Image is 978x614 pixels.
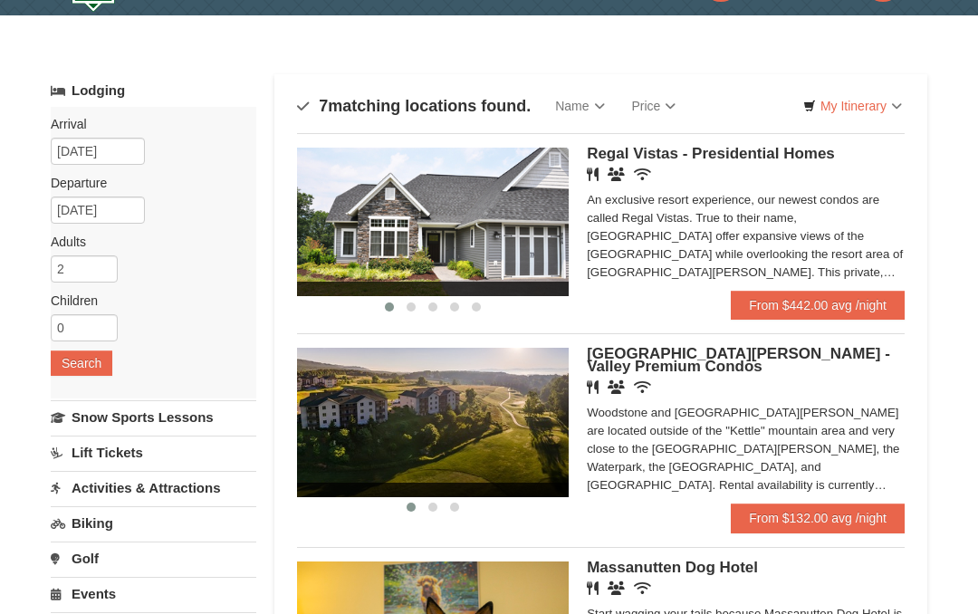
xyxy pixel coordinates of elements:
[587,345,890,375] span: [GEOGRAPHIC_DATA][PERSON_NAME] - Valley Premium Condos
[587,404,905,494] div: Woodstone and [GEOGRAPHIC_DATA][PERSON_NAME] are located outside of the "Kettle" mountain area an...
[51,233,243,251] label: Adults
[618,88,690,124] a: Price
[51,436,256,469] a: Lift Tickets
[634,380,651,394] i: Wireless Internet (free)
[791,92,914,120] a: My Itinerary
[587,191,905,282] div: An exclusive resort experience, our newest condos are called Regal Vistas. True to their name, [G...
[51,350,112,376] button: Search
[51,115,243,133] label: Arrival
[542,88,618,124] a: Name
[587,380,599,394] i: Restaurant
[608,168,625,181] i: Banquet Facilities
[297,97,531,115] h4: matching locations found.
[51,292,243,310] label: Children
[51,74,256,107] a: Lodging
[319,97,328,115] span: 7
[608,581,625,595] i: Banquet Facilities
[587,145,835,162] span: Regal Vistas - Presidential Homes
[634,168,651,181] i: Wireless Internet (free)
[608,380,625,394] i: Banquet Facilities
[731,504,905,532] a: From $132.00 avg /night
[634,581,651,595] i: Wireless Internet (free)
[51,506,256,540] a: Biking
[731,291,905,320] a: From $442.00 avg /night
[51,174,243,192] label: Departure
[587,581,599,595] i: Restaurant
[51,577,256,610] a: Events
[587,168,599,181] i: Restaurant
[51,542,256,575] a: Golf
[51,400,256,434] a: Snow Sports Lessons
[51,471,256,504] a: Activities & Attractions
[587,559,758,576] span: Massanutten Dog Hotel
